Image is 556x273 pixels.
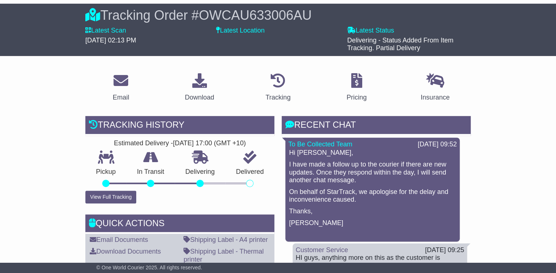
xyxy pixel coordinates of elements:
p: Delivered [225,168,274,176]
div: Estimated Delivery - [85,139,274,147]
div: Quick Actions [85,214,274,234]
a: To Be Collected Team [288,141,352,148]
div: RECENT CHAT [282,116,471,136]
div: Email [113,93,129,102]
button: View Full Tracking [85,191,136,203]
a: Tracking [261,71,295,105]
label: Latest Scan [85,27,126,35]
p: Hi [PERSON_NAME], [289,149,456,157]
div: [DATE] 09:25 [425,246,464,254]
div: Tracking [266,93,290,102]
p: I have made a follow up to the courier if there are new updates. Once they respond within the day... [289,161,456,184]
a: Download [180,71,219,105]
p: Pickup [85,168,126,176]
span: [DATE] 02:13 PM [85,37,136,44]
p: [PERSON_NAME] [289,219,456,227]
div: Pricing [346,93,367,102]
a: Shipping Label - A4 printer [184,236,268,243]
label: Latest Location [216,27,264,35]
span: Delivering - Status Added From Item Tracking. Partial Delivery [347,37,453,52]
a: Shipping Label - Thermal printer [184,248,264,263]
p: On behalf of StarTrack, we apologise for the delay and inconvenience caused. [289,188,456,204]
a: Download Documents [90,248,161,255]
a: Insurance [416,71,454,105]
p: Thanks, [289,207,456,216]
a: Pricing [342,71,371,105]
p: Delivering [175,168,225,176]
div: Download [185,93,214,102]
a: Email Documents [90,236,148,243]
label: Latest Status [347,27,394,35]
a: Customer Service [296,246,348,254]
a: Email [108,71,134,105]
div: [DATE] 17:00 (GMT +10) [173,139,246,147]
div: [DATE] 09:52 [418,141,457,149]
span: OWCAU633006AU [199,8,312,23]
div: Tracking Order # [85,7,471,23]
p: In Transit [126,168,175,176]
span: © One World Courier 2025. All rights reserved. [96,265,202,270]
div: Tracking history [85,116,274,136]
div: Insurance [420,93,449,102]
